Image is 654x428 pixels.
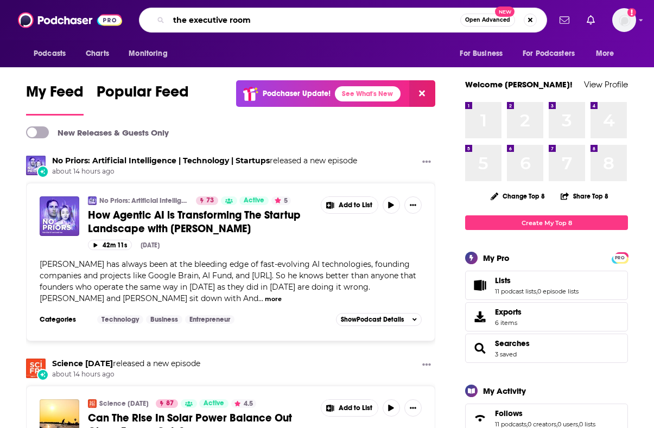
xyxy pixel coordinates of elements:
span: For Business [460,46,503,61]
span: More [596,46,614,61]
a: Technology [97,315,143,324]
span: Add to List [339,404,372,412]
a: 11 podcasts [495,420,526,428]
a: My Feed [26,82,84,116]
a: Popular Feed [97,82,189,116]
a: Lists [495,276,579,285]
a: Searches [495,338,530,348]
a: Follows [469,411,491,426]
span: Charts [86,46,109,61]
span: Active [204,398,224,409]
a: How Agentic AI is Transforming The Startup Landscape with [PERSON_NAME] [88,208,313,235]
span: , [556,420,557,428]
button: Show More Button [321,197,378,213]
button: 42m 11s [88,240,132,250]
a: 3 saved [495,350,517,358]
div: New Episode [37,165,49,177]
button: Show More Button [404,399,422,417]
a: Business [146,315,182,324]
a: No Priors: Artificial Intelligence | Technology | Startups [99,196,189,205]
button: open menu [452,43,516,64]
img: No Priors: Artificial Intelligence | Technology | Startups [26,156,46,175]
div: [DATE] [141,241,160,249]
button: more [265,295,282,304]
button: Open AdvancedNew [460,14,515,27]
div: Search podcasts, credits, & more... [139,8,547,33]
img: How Agentic AI is Transforming The Startup Landscape with Andrew Ng [40,196,79,236]
a: New Releases & Guests Only [26,126,169,138]
span: Add to List [339,201,372,209]
button: 5 [271,196,291,205]
button: Show More Button [418,359,435,372]
div: My Activity [483,386,526,396]
a: Active [199,399,228,408]
button: Show More Button [418,156,435,169]
a: Science Friday [52,359,113,368]
a: 87 [156,399,178,408]
span: PRO [613,254,626,262]
span: , [578,420,579,428]
a: Charts [79,43,116,64]
span: Open Advanced [465,17,510,23]
span: Show Podcast Details [341,316,404,323]
button: open menu [26,43,80,64]
button: ShowPodcast Details [336,313,422,326]
a: See What's New [335,86,401,101]
span: Exports [495,307,522,317]
a: Welcome [PERSON_NAME]! [465,79,573,90]
input: Search podcasts, credits, & more... [169,11,460,29]
span: Exports [469,309,491,324]
span: How Agentic AI is Transforming The Startup Landscape with [PERSON_NAME] [88,208,301,235]
span: Monitoring [129,46,167,61]
h3: released a new episode [52,156,357,166]
span: ... [258,293,263,303]
span: Lists [465,271,628,300]
a: 0 episode lists [537,288,579,295]
span: Follows [495,408,523,418]
button: Share Top 8 [560,186,609,207]
button: open menu [516,43,590,64]
svg: Add a profile image [627,8,636,17]
span: Podcasts [34,46,66,61]
h3: released a new episode [52,359,200,369]
span: Searches [465,334,628,363]
span: For Podcasters [523,46,575,61]
span: Active [244,195,264,206]
span: 87 [166,398,174,409]
span: 6 items [495,319,522,327]
span: Logged in as Isabellaoidem [612,8,636,32]
span: Popular Feed [97,82,189,107]
a: Show notifications dropdown [555,11,574,29]
a: Lists [469,278,491,293]
button: open menu [588,43,628,64]
img: User Profile [612,8,636,32]
button: Show More Button [404,196,422,214]
a: Searches [469,341,491,356]
a: Entrepreneur [185,315,234,324]
span: , [526,420,528,428]
a: PRO [613,253,626,261]
a: Show notifications dropdown [582,11,599,29]
button: Show profile menu [612,8,636,32]
span: Lists [495,276,511,285]
img: Science Friday [88,399,97,408]
a: 11 podcast lists [495,288,536,295]
button: Show More Button [321,400,378,416]
h3: Categories [40,315,88,324]
a: 0 users [557,420,578,428]
span: , [536,288,537,295]
img: No Priors: Artificial Intelligence | Technology | Startups [88,196,97,205]
span: 73 [206,195,214,206]
img: Podchaser - Follow, Share and Rate Podcasts [18,10,122,30]
span: [PERSON_NAME] has always been at the bleeding edge of fast-evolving AI technologies, founding com... [40,259,416,303]
a: No Priors: Artificial Intelligence | Technology | Startups [52,156,270,165]
div: My Pro [483,253,510,263]
a: Active [239,196,269,205]
a: 0 creators [528,420,556,428]
span: about 14 hours ago [52,370,200,379]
